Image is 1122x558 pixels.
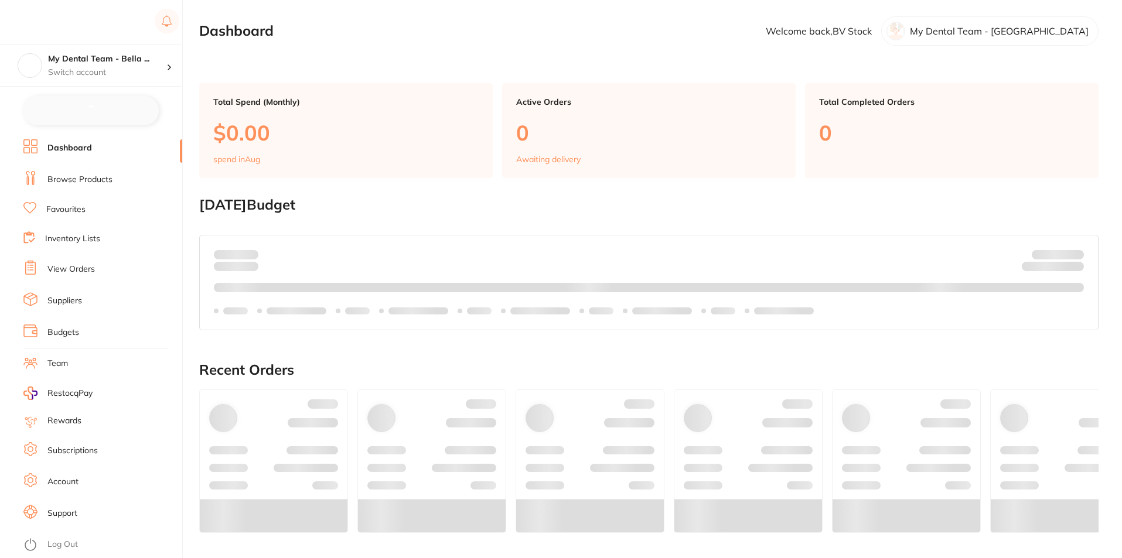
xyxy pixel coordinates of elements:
[199,23,274,39] h2: Dashboard
[47,263,95,275] a: View Orders
[238,249,258,259] strong: $0.00
[214,249,258,259] p: Spent:
[214,259,258,273] p: month
[199,83,493,178] a: Total Spend (Monthly)$0.00spend inAug
[388,306,448,316] p: Labels extended
[47,358,68,369] a: Team
[47,508,77,519] a: Support
[711,306,735,316] p: Labels
[47,142,92,154] a: Dashboard
[48,67,166,78] p: Switch account
[223,306,248,316] p: Labels
[502,83,796,178] a: Active Orders0Awaiting delivery
[819,121,1085,145] p: 0
[632,306,692,316] p: Labels extended
[47,388,93,399] span: RestocqPay
[23,9,98,36] a: Restocq Logo
[48,53,166,65] h4: My Dental Team - Bella Vista
[754,306,814,316] p: Labels extended
[23,536,179,554] button: Log Out
[510,306,570,316] p: Labels extended
[23,386,37,400] img: RestocqPay
[47,174,112,186] a: Browse Products
[213,121,479,145] p: $0.00
[345,306,370,316] p: Labels
[1063,263,1084,274] strong: $0.00
[199,362,1099,378] h2: Recent Orders
[1061,249,1084,259] strong: $NaN
[47,445,98,457] a: Subscriptions
[267,306,326,316] p: Labels extended
[18,54,42,77] img: My Dental Team - Bella Vista
[47,415,81,427] a: Rewards
[199,197,1099,213] h2: [DATE] Budget
[46,204,86,215] a: Favourites
[47,476,79,488] a: Account
[516,155,581,164] p: Awaiting delivery
[47,295,82,307] a: Suppliers
[766,26,872,36] p: Welcome back, BV Stock
[805,83,1099,178] a: Total Completed Orders0
[45,233,100,245] a: Inventory Lists
[516,121,782,145] p: 0
[910,26,1089,36] p: My Dental Team - [GEOGRAPHIC_DATA]
[516,97,782,107] p: Active Orders
[23,15,98,29] img: Restocq Logo
[47,539,78,550] a: Log Out
[589,306,613,316] p: Labels
[47,327,79,338] a: Budgets
[213,97,479,107] p: Total Spend (Monthly)
[1022,259,1084,273] p: Remaining:
[23,386,93,400] a: RestocqPay
[819,97,1085,107] p: Total Completed Orders
[213,155,260,164] p: spend in Aug
[1032,249,1084,259] p: Budget:
[467,306,492,316] p: Labels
